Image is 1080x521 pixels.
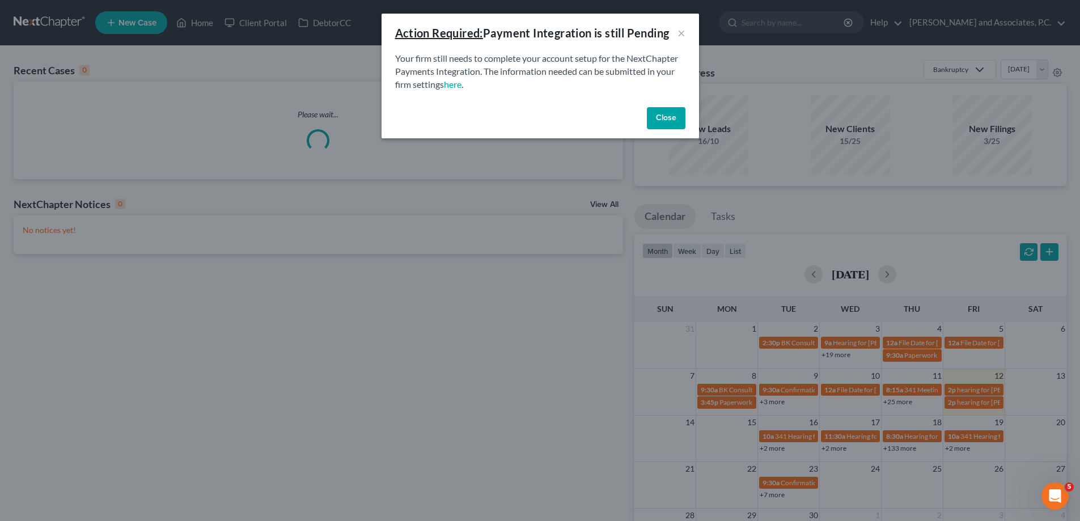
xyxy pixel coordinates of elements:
[395,52,685,91] p: Your firm still needs to complete your account setup for the NextChapter Payments Integration. Th...
[444,79,461,90] a: here
[395,25,670,41] div: Payment Integration is still Pending
[1065,482,1074,492] span: 5
[677,26,685,40] button: ×
[1041,482,1069,510] iframe: Intercom live chat
[647,107,685,130] button: Close
[395,26,483,40] u: Action Required:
